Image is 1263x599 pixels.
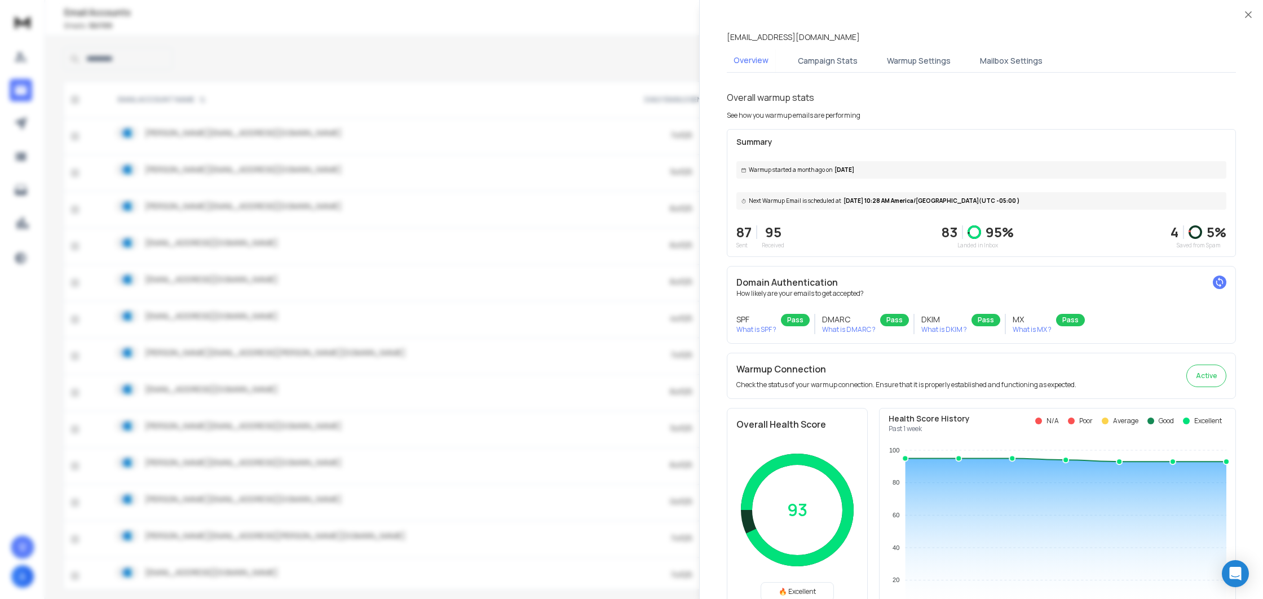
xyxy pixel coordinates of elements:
h3: MX [1013,314,1052,325]
p: Sent [736,241,752,250]
div: Pass [880,314,909,326]
p: Health Score History [889,413,970,424]
p: Average [1113,416,1138,425]
div: Pass [781,314,810,326]
p: What is MX ? [1013,325,1052,334]
p: Poor [1079,416,1093,425]
p: How likely are your emails to get accepted? [736,289,1226,298]
strong: 4 [1171,223,1178,241]
span: Next Warmup Email is scheduled at [749,197,841,205]
button: Active [1186,365,1226,387]
tspan: 100 [889,447,899,454]
button: Mailbox Settings [973,48,1049,73]
button: Campaign Stats [791,48,864,73]
tspan: 20 [893,576,899,583]
tspan: 40 [893,544,899,551]
div: Pass [971,314,1000,326]
p: Good [1159,416,1174,425]
p: 95 % [986,223,1014,241]
h3: DMARC [822,314,876,325]
p: N/A [1046,416,1059,425]
p: What is DKIM ? [921,325,967,334]
p: 93 [787,500,807,520]
p: [EMAIL_ADDRESS][DOMAIN_NAME] [727,32,860,43]
p: Check the status of your warmup connection. Ensure that it is properly established and functionin... [736,380,1076,389]
tspan: 60 [893,512,899,518]
h2: Warmup Connection [736,362,1076,376]
span: Warmup started a month ago on [749,166,832,174]
p: 87 [736,223,752,241]
div: [DATE] [736,161,1226,179]
p: Past 1 week [889,424,970,433]
h2: Domain Authentication [736,276,1226,289]
button: Warmup Settings [880,48,957,73]
tspan: 80 [893,479,899,486]
p: Saved from Spam [1171,241,1226,250]
p: Landed in Inbox [942,241,1014,250]
p: See how you warmup emails are performing [727,111,860,120]
div: Pass [1056,314,1085,326]
p: Received [762,241,784,250]
p: 83 [942,223,957,241]
h3: SPF [736,314,776,325]
h1: Overall warmup stats [727,91,814,104]
p: Excellent [1194,416,1222,425]
p: What is DMARC ? [822,325,876,334]
p: Summary [736,136,1226,148]
p: 95 [762,223,784,241]
button: Overview [727,48,775,74]
p: What is SPF ? [736,325,776,334]
p: 5 % [1207,223,1226,241]
h3: DKIM [921,314,967,325]
div: Open Intercom Messenger [1222,560,1249,587]
div: [DATE] 10:28 AM America/[GEOGRAPHIC_DATA] (UTC -05:00 ) [736,192,1226,210]
h2: Overall Health Score [736,418,858,431]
